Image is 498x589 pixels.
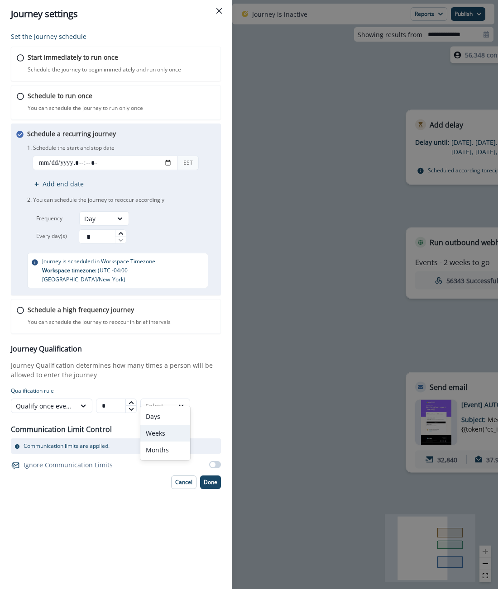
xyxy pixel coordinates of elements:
[27,129,116,138] p: Schedule a recurring journey
[11,424,112,435] p: Communication Limit Control
[11,361,221,380] p: Journey Qualification determines how many times a person will be allowed to enter the journey
[11,345,221,353] h3: Journey Qualification
[43,179,84,189] p: Add end date
[11,32,221,41] p: Set the journey schedule
[36,214,79,223] p: Frequency
[200,475,221,489] button: Done
[28,305,134,314] p: Schedule a high frequency journey
[27,144,217,152] p: 1. Schedule the start and stop date
[27,192,217,208] p: 2. You can schedule the journey to reoccur accordingly
[42,266,98,274] span: Workspace timezone:
[36,229,75,240] p: Every day(s)
[28,104,143,112] p: You can schedule the journey to run only once
[28,66,181,74] p: Schedule the journey to begin immediately and run only once
[204,479,217,485] p: Done
[16,401,71,411] div: Qualify once every
[11,7,221,21] div: Journey settings
[175,479,192,485] p: Cancel
[24,442,110,450] p: Communication limits are applied.
[11,387,221,395] p: Qualification rule
[28,52,118,62] p: Start immediately to run once
[177,156,199,170] div: EST
[140,408,190,425] div: Days
[140,442,190,458] div: Months
[42,257,204,284] p: Journey is scheduled in Workspace Timezone ( UTC -04:00 [GEOGRAPHIC_DATA]/New_York )
[171,475,196,489] button: Cancel
[24,460,113,470] p: Ignore Communication Limits
[212,4,226,18] button: Close
[28,91,92,100] p: Schedule to run once
[140,425,190,442] div: Weeks
[145,401,169,411] div: Select
[28,318,171,326] p: You can schedule the journey to reoccur in brief intervals
[84,214,108,223] div: Day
